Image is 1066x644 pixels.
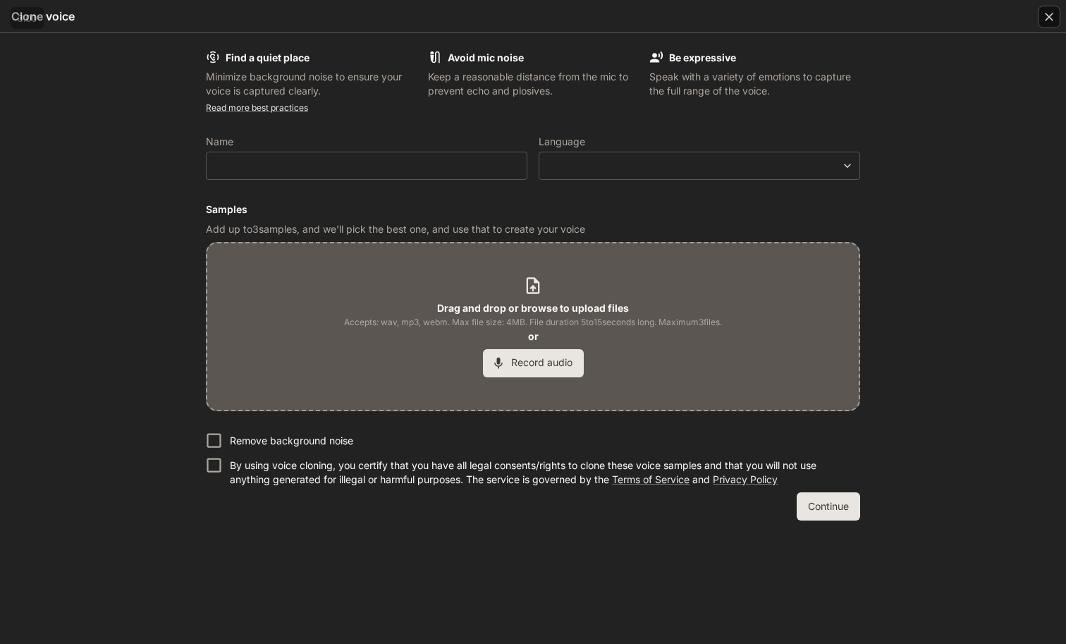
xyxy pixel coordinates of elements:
button: Record audio [483,349,584,377]
p: Keep a reasonable distance from the mic to prevent echo and plosives. [428,70,639,98]
div: ​ [539,159,859,173]
a: Terms of Service [612,473,690,485]
b: Avoid mic noise [448,51,524,63]
p: Language [539,137,585,147]
p: Minimize background noise to ensure your voice is captured clearly. [206,70,417,98]
b: or [528,330,539,342]
h6: Samples [206,202,860,217]
button: Continue [797,492,860,521]
b: Be expressive [669,51,736,63]
p: By using voice cloning, you certify that you have all legal consents/rights to clone these voice ... [230,458,849,487]
span: Accepts: wav, mp3, webm. Max file size: 4MB. File duration 5 to 15 seconds long. Maximum 3 files. [344,315,722,329]
p: Add up to 3 samples, and we'll pick the best one, and use that to create your voice [206,222,860,236]
p: Name [206,137,233,147]
b: Drag and drop or browse to upload files [437,302,629,314]
p: Speak with a variety of emotions to capture the full range of the voice. [649,70,860,98]
a: Read more best practices [206,102,308,113]
a: Privacy Policy [713,473,778,485]
b: Find a quiet place [226,51,310,63]
p: Remove background noise [230,434,353,448]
